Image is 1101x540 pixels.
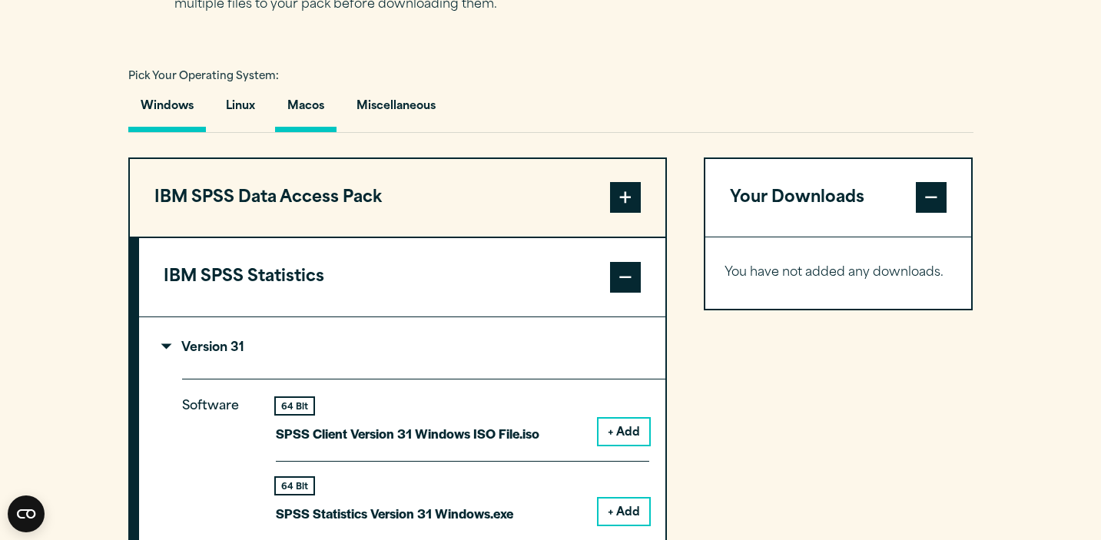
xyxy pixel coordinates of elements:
button: Miscellaneous [344,88,448,132]
p: SPSS Client Version 31 Windows ISO File.iso [276,422,539,445]
p: Version 31 [164,342,244,354]
button: Macos [275,88,337,132]
p: You have not added any downloads. [725,262,953,284]
button: Your Downloads [705,159,972,237]
button: IBM SPSS Data Access Pack [130,159,665,237]
p: Software [182,396,251,512]
button: + Add [599,419,649,445]
div: 64 Bit [276,398,313,414]
button: Linux [214,88,267,132]
button: + Add [599,499,649,525]
div: 64 Bit [276,478,313,494]
p: SPSS Statistics Version 31 Windows.exe [276,502,513,525]
div: Your Downloads [705,237,972,309]
button: IBM SPSS Statistics [139,238,665,316]
span: Pick Your Operating System: [128,71,279,81]
summary: Version 31 [139,317,665,379]
button: Windows [128,88,206,132]
button: Open CMP widget [8,495,45,532]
